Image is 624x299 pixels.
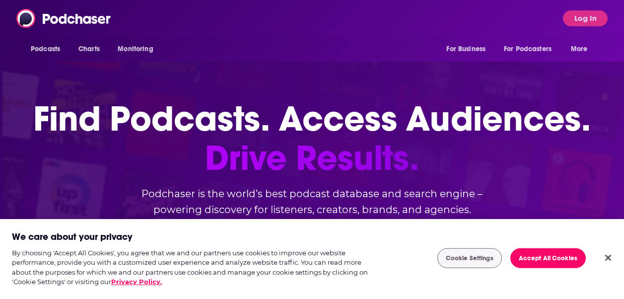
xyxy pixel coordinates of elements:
button: open menu [111,40,166,59]
button: Close [597,247,619,269]
a: More information about your privacy, opens in a new tab [111,278,162,286]
span: More [571,42,588,56]
div: By choosing 'Accept All Cookies', you agree that we and our partners use cookies to improve our w... [12,248,374,287]
span: Monitoring [118,42,153,56]
span: For Business [446,42,485,56]
button: Log In [563,10,608,26]
span: For Podcasters [504,42,552,56]
button: open menu [564,40,600,59]
h1: Find Podcasts. Access Audiences. [33,99,591,178]
h2: We care about your privacy [12,231,133,243]
img: Podchaser - Follow, Share and Rate Podcasts [16,9,112,28]
span: Podcasts [31,42,60,56]
button: Cookie Settings [437,248,502,268]
button: Accept All Cookies [510,248,586,268]
span: Drive Results. [33,139,591,178]
span: Charts [78,42,100,56]
h2: Podchaser is the world’s best podcast database and search engine – powering discovery for listene... [114,186,511,218]
button: open menu [24,40,73,59]
button: open menu [497,40,566,59]
a: Charts [72,40,106,59]
button: open menu [439,40,498,59]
